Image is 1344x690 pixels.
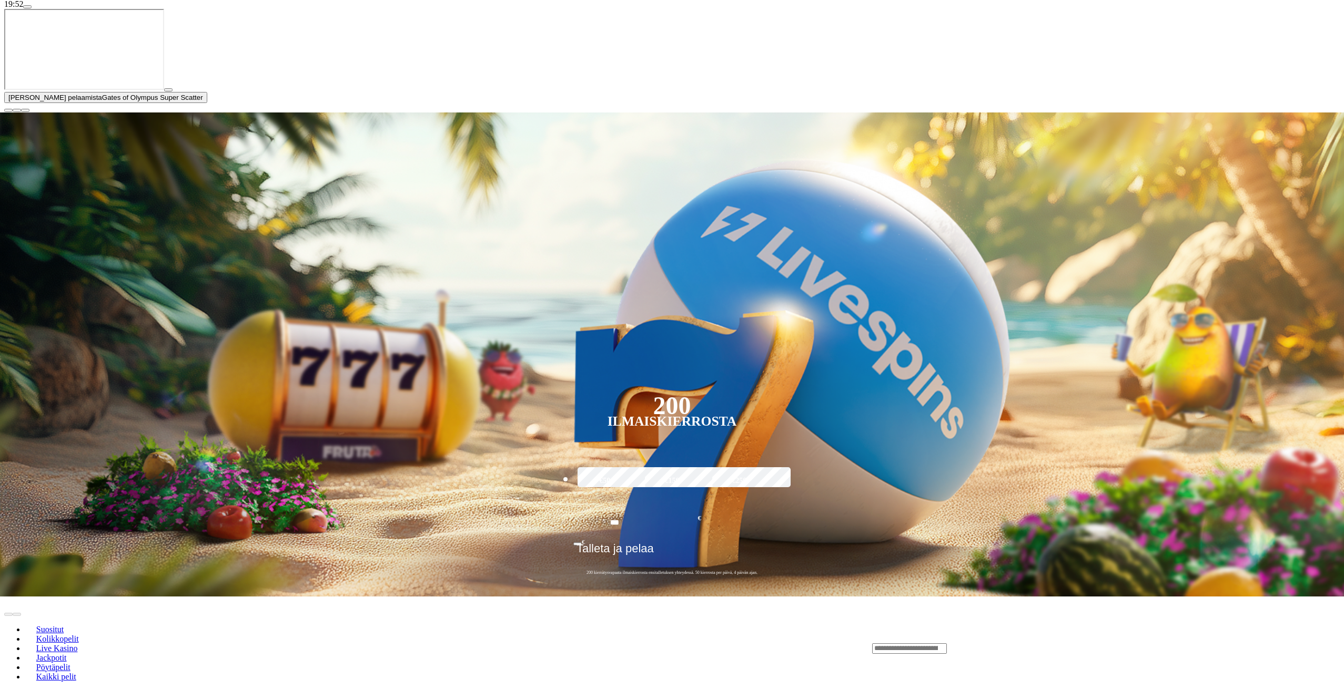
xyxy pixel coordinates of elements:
label: €150 [642,466,702,496]
button: fullscreen icon [21,109,29,112]
span: Gates of Olympus Super Scatter [102,94,203,101]
button: menu [23,5,32,8]
label: €250 [710,466,769,496]
nav: Lobby [4,607,851,690]
span: € [698,513,701,523]
button: [PERSON_NAME] pelaamistaGates of Olympus Super Scatter [4,92,207,103]
span: € [582,539,585,545]
label: €50 [575,466,634,496]
button: close icon [4,109,13,112]
a: Suositut [25,621,75,637]
button: prev slide [4,613,13,616]
span: Kolikkopelit [32,634,83,643]
span: Pöytäpelit [32,663,75,672]
a: Kolikkopelit [25,631,89,646]
a: Pöytäpelit [25,659,81,675]
button: play icon [164,88,173,91]
span: Jackpotit [32,653,71,662]
a: Live Kasino [25,640,88,656]
button: Talleta ja pelaa [573,541,771,563]
span: Suositut [32,625,68,634]
a: Kaikki pelit [25,668,87,684]
iframe: Gates of Olympus Super Scatter [4,9,164,90]
div: 200 [653,399,691,412]
button: chevron-down icon [13,109,21,112]
span: Talleta ja pelaa [577,542,654,563]
div: Ilmaiskierrosta [608,415,737,428]
input: Search [872,643,947,654]
span: Live Kasino [32,644,82,653]
span: [PERSON_NAME] pelaamista [8,94,102,101]
button: next slide [13,613,21,616]
span: Kaikki pelit [32,672,80,681]
a: Jackpotit [25,650,77,665]
span: 200 kierrätysvapaata ilmaiskierrosta ensitalletuksen yhteydessä. 50 kierrosta per päivä, 4 päivän... [573,570,771,575]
